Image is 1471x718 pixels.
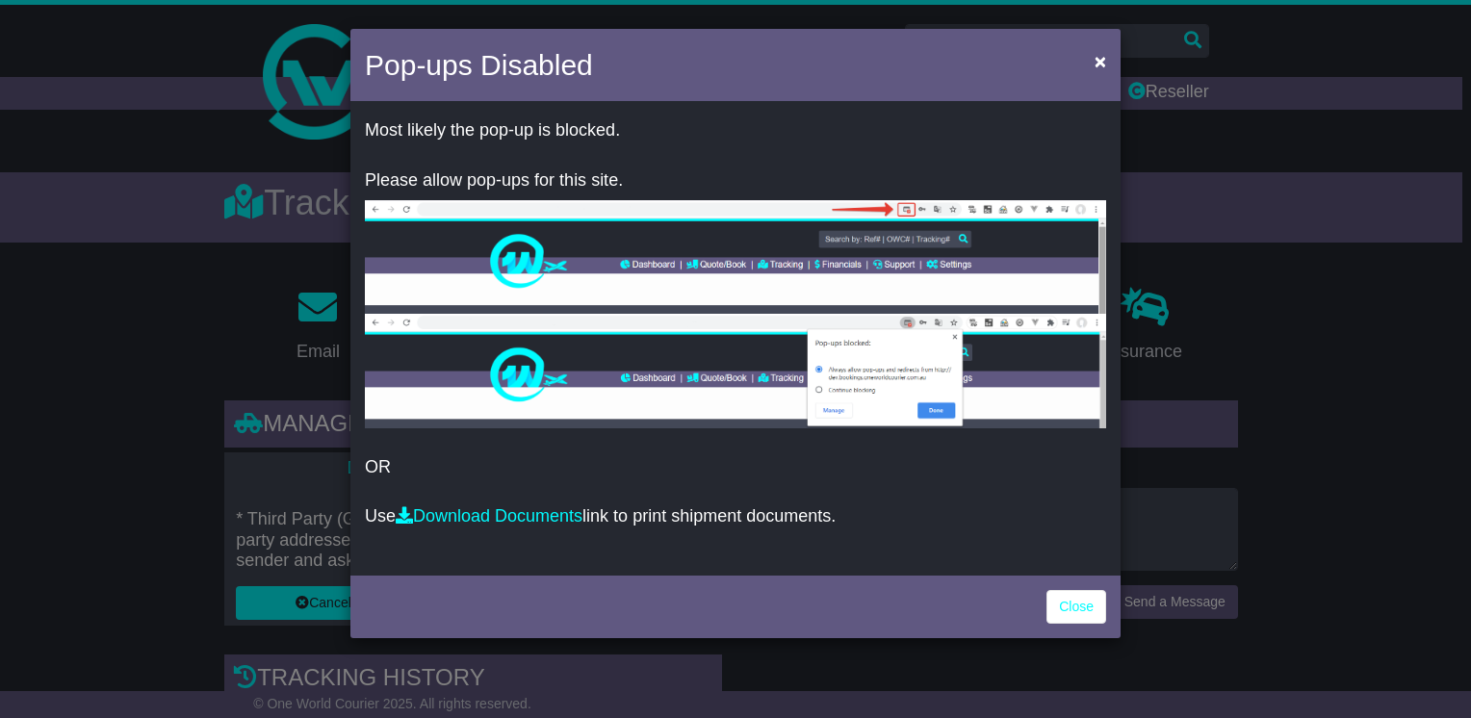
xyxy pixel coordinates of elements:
[365,200,1106,314] img: allow-popup-1.png
[365,506,1106,527] p: Use link to print shipment documents.
[365,314,1106,428] img: allow-popup-2.png
[350,106,1121,571] div: OR
[1085,41,1116,81] button: Close
[1046,590,1106,624] a: Close
[365,43,593,87] h4: Pop-ups Disabled
[365,120,1106,141] p: Most likely the pop-up is blocked.
[365,170,1106,192] p: Please allow pop-ups for this site.
[1095,50,1106,72] span: ×
[396,506,582,526] a: Download Documents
